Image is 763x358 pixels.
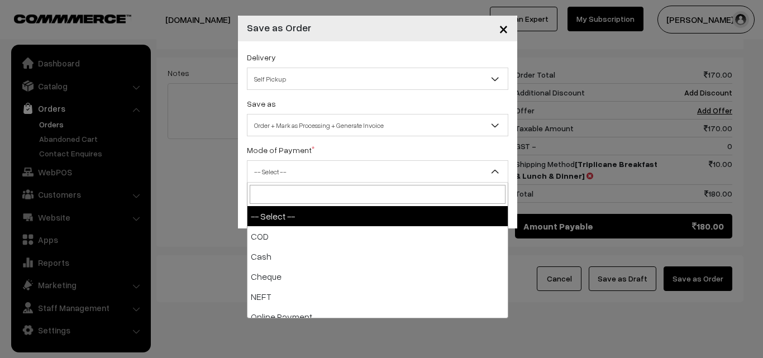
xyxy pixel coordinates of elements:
li: NEFT [247,287,508,307]
label: Mode of Payment [247,144,314,156]
label: Save as [247,98,276,109]
span: Order + Mark as Processing + Generate Invoice [247,114,508,136]
label: Delivery [247,51,276,63]
span: Self Pickup [247,69,508,89]
span: Order + Mark as Processing + Generate Invoice [247,116,508,135]
h4: Save as Order [247,20,311,35]
span: -- Select -- [247,162,508,182]
span: × [499,18,508,39]
span: Self Pickup [247,68,508,90]
button: Close [490,11,517,46]
li: Cheque [247,266,508,287]
li: -- Select -- [247,206,508,226]
li: Online Payment [247,307,508,327]
li: COD [247,226,508,246]
li: Cash [247,246,508,266]
span: -- Select -- [247,160,508,183]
